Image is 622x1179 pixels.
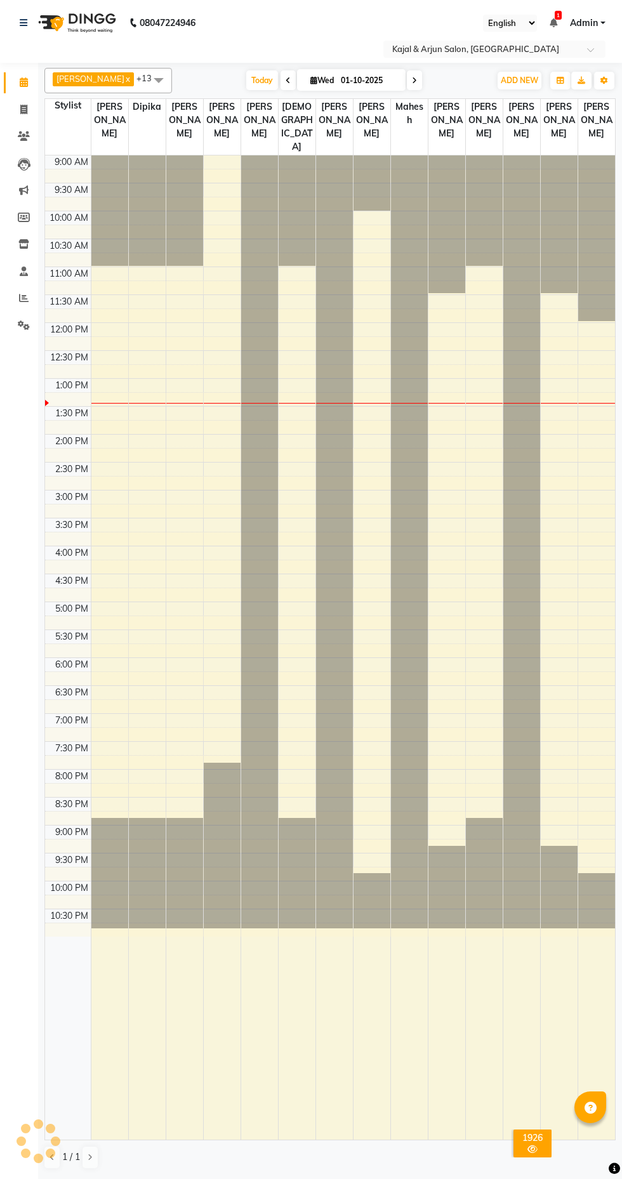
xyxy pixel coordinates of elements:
div: 3:30 PM [53,518,91,532]
div: 2:30 PM [53,463,91,476]
div: 5:30 PM [53,630,91,643]
span: Today [246,70,278,90]
div: 10:30 AM [47,239,91,253]
div: 9:30 PM [53,853,91,867]
span: Mahesh [391,99,428,128]
a: 1 [550,17,557,29]
div: 1:30 PM [53,407,91,420]
span: [PERSON_NAME] [466,99,503,142]
div: 7:30 PM [53,742,91,755]
span: +13 [136,73,161,83]
div: 9:00 AM [52,155,91,169]
div: 9:30 AM [52,183,91,197]
span: [PERSON_NAME] [56,74,124,84]
span: 1 [555,11,562,20]
span: [PERSON_NAME] [204,99,241,142]
div: 4:00 PM [53,546,91,560]
span: ADD NEW [501,76,538,85]
div: 3:00 PM [53,491,91,504]
div: 2:00 PM [53,435,91,448]
div: 11:30 AM [47,295,91,308]
span: [PERSON_NAME] [578,99,616,142]
span: [PERSON_NAME] [166,99,203,142]
span: [PERSON_NAME] [541,99,578,142]
div: 10:00 PM [48,881,91,895]
button: ADD NEW [498,72,541,89]
div: 12:00 PM [48,323,91,336]
span: Admin [570,16,598,30]
span: [PERSON_NAME] [354,99,390,142]
span: [PERSON_NAME] [503,99,540,142]
div: 8:30 PM [53,798,91,811]
span: [PERSON_NAME] [241,99,278,142]
div: 8:00 PM [53,770,91,783]
b: 08047224946 [140,5,195,41]
span: [PERSON_NAME] [428,99,465,142]
div: 11:00 AM [47,267,91,280]
span: Wed [307,76,337,85]
span: [DEMOGRAPHIC_DATA] [279,99,315,155]
div: 7:00 PM [53,714,91,727]
div: 1926 [516,1132,549,1143]
div: 6:30 PM [53,686,91,699]
div: 6:00 PM [53,658,91,671]
div: Stylist [45,99,91,112]
div: 10:30 PM [48,909,91,923]
input: 2025-10-01 [337,71,400,90]
a: x [124,74,130,84]
span: Dipika [129,99,166,115]
div: 9:00 PM [53,826,91,839]
div: 12:30 PM [48,351,91,364]
div: 5:00 PM [53,602,91,616]
iframe: chat widget [569,1128,609,1166]
div: 1:00 PM [53,379,91,392]
span: [PERSON_NAME] [316,99,353,142]
div: 10:00 AM [47,211,91,225]
span: 1 / 1 [62,1150,80,1164]
span: [PERSON_NAME] [91,99,128,142]
img: logo [32,5,119,41]
div: 4:30 PM [53,574,91,588]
